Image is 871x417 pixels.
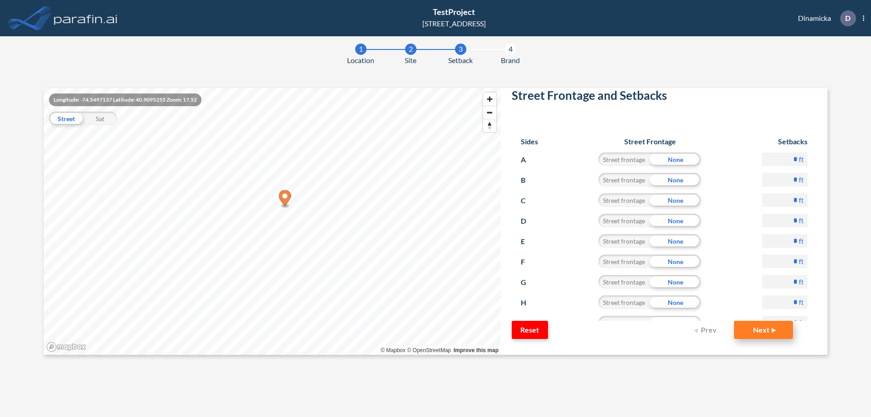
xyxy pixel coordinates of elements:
[650,234,701,248] div: None
[505,44,516,55] div: 4
[521,295,538,310] p: H
[689,321,725,339] button: Prev
[521,234,538,249] p: E
[598,173,650,186] div: Street frontage
[650,275,701,289] div: None
[422,18,486,29] div: [STREET_ADDRESS]
[650,255,701,268] div: None
[455,44,466,55] div: 3
[598,152,650,166] div: Street frontage
[405,55,416,66] span: Site
[83,112,117,125] div: Sat
[407,347,451,353] a: OpenStreetMap
[46,342,86,352] a: Mapbox homepage
[521,173,538,187] p: B
[521,255,538,269] p: F
[799,298,804,307] label: ft
[799,216,804,225] label: ft
[483,119,496,132] button: Reset bearing to north
[799,257,804,266] label: ft
[521,214,538,228] p: D
[784,10,864,26] div: Dinamicka
[52,9,119,27] img: logo
[512,88,817,106] h2: Street Frontage and Setbacks
[650,214,701,227] div: None
[521,137,538,146] h6: Sides
[521,275,538,289] p: G
[799,236,804,245] label: ft
[347,55,374,66] span: Location
[799,277,804,286] label: ft
[799,318,804,327] label: ft
[279,190,291,209] div: Map marker
[49,93,201,106] div: Longitude: -74.5497137 Latitude: 40.9095255 Zoom: 17.52
[598,295,650,309] div: Street frontage
[501,55,520,66] span: Brand
[598,234,650,248] div: Street frontage
[521,193,538,208] p: C
[650,316,701,329] div: None
[598,214,650,227] div: Street frontage
[355,44,367,55] div: 1
[49,112,83,125] div: Street
[521,316,538,330] p: I
[799,196,804,205] label: ft
[483,93,496,106] button: Zoom in
[590,137,710,146] h6: Street Frontage
[405,44,416,55] div: 2
[512,321,548,339] button: Reset
[598,193,650,207] div: Street frontage
[650,152,701,166] div: None
[650,193,701,207] div: None
[433,7,475,17] span: TestProject
[762,137,807,146] h6: Setbacks
[799,155,804,164] label: ft
[521,152,538,167] p: A
[650,295,701,309] div: None
[598,255,650,268] div: Street frontage
[381,347,406,353] a: Mapbox
[650,173,701,186] div: None
[598,275,650,289] div: Street frontage
[483,106,496,119] button: Zoom out
[598,316,650,329] div: Street frontage
[448,55,473,66] span: Setback
[734,321,793,339] button: Next
[845,14,851,22] p: D
[44,88,501,355] canvas: Map
[799,175,804,184] label: ft
[454,347,499,353] a: Improve this map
